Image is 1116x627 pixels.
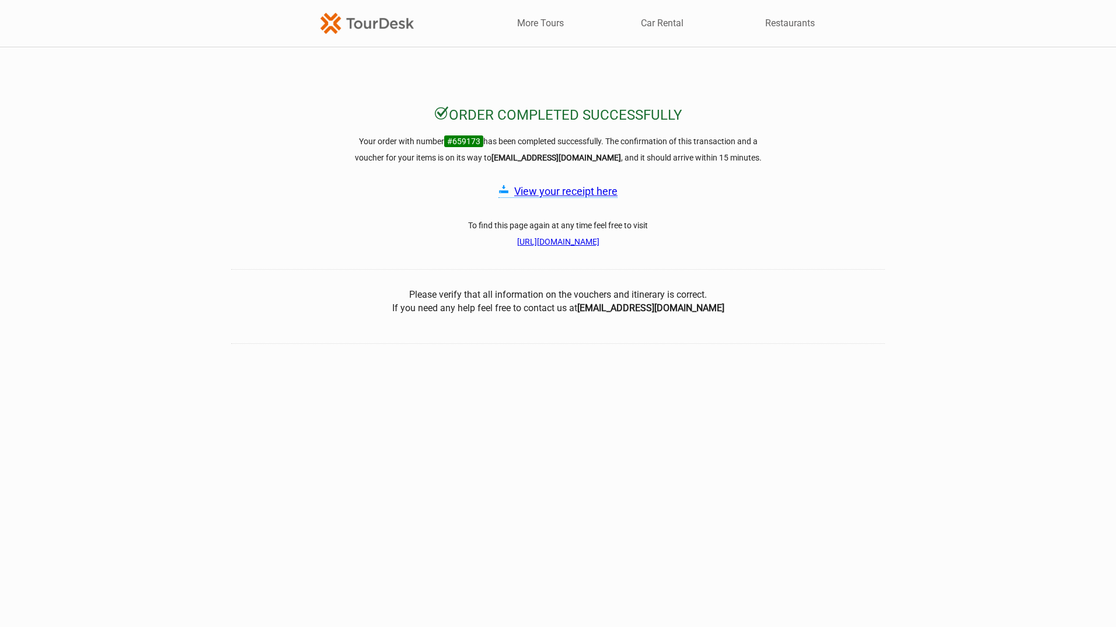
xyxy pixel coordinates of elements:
a: [URL][DOMAIN_NAME] [517,237,599,246]
a: Car Rental [641,17,683,30]
h3: Your order with number has been completed successfully. The confirmation of this transaction and ... [348,133,768,166]
strong: [EMAIL_ADDRESS][DOMAIN_NAME] [491,153,621,162]
a: More Tours [517,17,564,30]
img: TourDesk-logo-td-orange-v1.png [320,13,414,33]
a: View your receipt here [514,185,618,197]
a: Restaurants [765,17,815,30]
h3: To find this page again at any time feel free to visit [348,217,768,250]
center: Please verify that all information on the vouchers and itinerary is correct. If you need any help... [231,288,885,315]
b: [EMAIL_ADDRESS][DOMAIN_NAME] [577,302,724,313]
span: #659173 [444,135,483,147]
